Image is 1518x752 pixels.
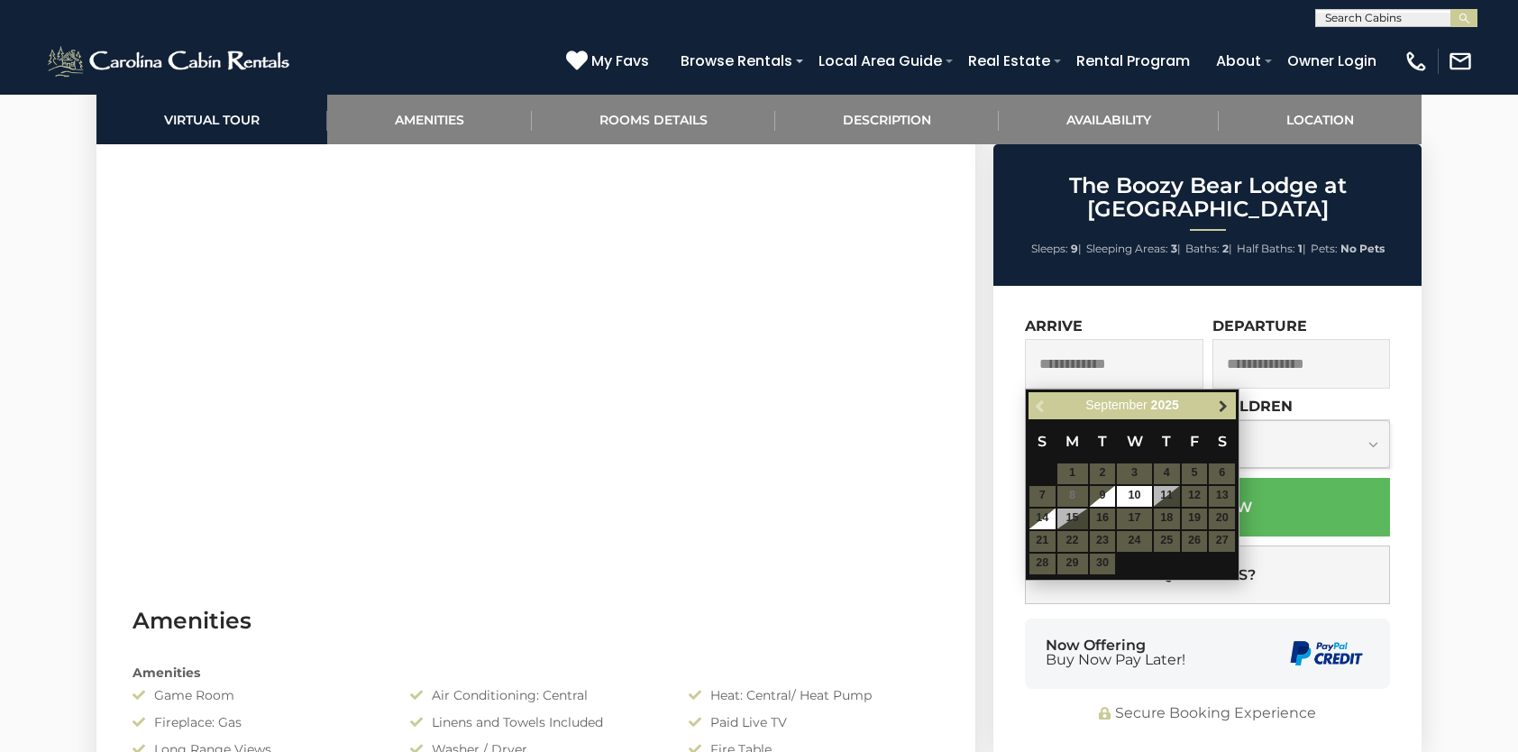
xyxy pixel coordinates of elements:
img: mail-regular-white.png [1448,49,1473,74]
span: Baths: [1185,242,1220,255]
a: 10 [1117,486,1151,507]
a: 9 [1090,486,1116,507]
a: Availability [999,95,1219,144]
span: Friday [1190,433,1199,450]
div: Secure Booking Experience [1025,703,1390,724]
div: Air Conditioning: Central [397,686,674,704]
span: Sleeping Areas: [1086,242,1168,255]
img: phone-regular-white.png [1404,49,1429,74]
a: Real Estate [959,45,1059,77]
div: Heat: Central/ Heat Pump [675,686,953,704]
div: Amenities [119,664,953,682]
div: Game Room [119,686,397,704]
a: Location [1219,95,1422,144]
div: Fireplace: Gas [119,713,397,731]
h2: The Boozy Bear Lodge at [GEOGRAPHIC_DATA] [998,174,1417,222]
a: Description [775,95,999,144]
strong: 2 [1222,242,1229,255]
label: Children [1212,398,1293,415]
li: | [1185,237,1232,261]
span: Next [1216,399,1230,413]
a: Rooms Details [532,95,775,144]
a: Browse Rentals [672,45,801,77]
span: Wednesday [1127,433,1143,450]
strong: 9 [1071,242,1078,255]
a: My Favs [566,50,654,73]
span: Saturday [1218,433,1227,450]
a: Owner Login [1278,45,1385,77]
strong: No Pets [1340,242,1385,255]
a: 14 [1029,509,1056,529]
span: Thursday [1162,433,1171,450]
span: Sunday [1038,433,1047,450]
span: Monday [1065,433,1079,450]
span: Sleeps: [1031,242,1068,255]
h3: Amenities [133,605,939,637]
li: | [1031,237,1082,261]
a: About [1207,45,1270,77]
strong: 3 [1171,242,1177,255]
label: Departure [1212,317,1307,335]
span: Half Baths: [1237,242,1295,255]
a: Rental Program [1067,45,1199,77]
span: Tuesday [1098,433,1107,450]
span: Buy Now Pay Later! [1046,653,1185,667]
div: Now Offering [1046,638,1185,667]
span: My Favs [591,50,649,72]
label: Arrive [1025,317,1083,335]
img: White-1-2.png [45,43,295,79]
strong: 1 [1298,242,1303,255]
div: Linens and Towels Included [397,713,674,731]
span: September [1085,398,1147,412]
span: Pets: [1311,242,1338,255]
span: 2025 [1151,398,1179,412]
li: | [1086,237,1181,261]
a: Next [1212,395,1234,417]
a: Virtual Tour [96,95,327,144]
div: Paid Live TV [675,713,953,731]
a: Amenities [327,95,532,144]
a: Local Area Guide [809,45,951,77]
li: | [1237,237,1306,261]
